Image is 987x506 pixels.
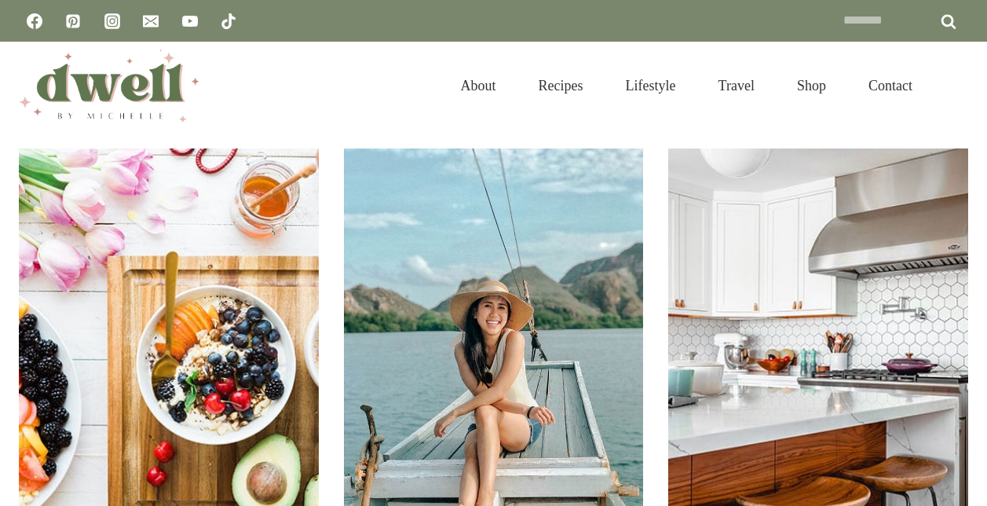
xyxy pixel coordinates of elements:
[440,58,517,113] a: About
[174,5,206,37] a: YouTube
[776,58,847,113] a: Shop
[19,49,199,122] img: DWELL by michelle
[213,5,244,37] a: TikTok
[847,58,934,113] a: Contact
[605,58,697,113] a: Lifestyle
[517,58,605,113] a: Recipes
[19,5,50,37] a: Facebook
[57,5,89,37] a: Pinterest
[97,5,128,37] a: Instagram
[941,72,968,99] button: View Search Form
[697,58,776,113] a: Travel
[135,5,166,37] a: Email
[440,58,934,113] nav: Primary Navigation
